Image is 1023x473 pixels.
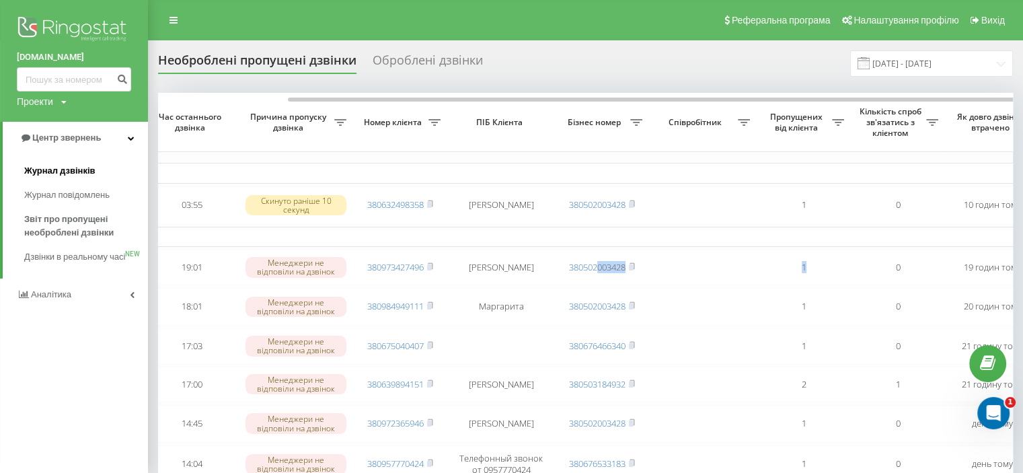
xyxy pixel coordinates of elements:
[24,245,148,269] a: Дзвінки в реальному часіNEW
[145,186,239,224] td: 03:55
[447,288,555,326] td: Маргарита
[851,288,945,326] td: 0
[360,117,428,128] span: Номер клієнта
[1005,397,1016,408] span: 1
[24,164,96,178] span: Журнал дзвінків
[569,417,626,429] a: 380502003428
[757,250,851,285] td: 1
[757,405,851,443] td: 1
[367,458,424,470] a: 380957770424
[3,122,148,154] a: Центр звернень
[155,112,228,133] span: Час останнього дзвінка
[367,261,424,273] a: 380973427496
[447,250,555,285] td: [PERSON_NAME]
[367,378,424,390] a: 380639894151
[145,367,239,402] td: 17:00
[32,133,101,143] span: Центр звернень
[977,397,1010,429] iframe: Intercom live chat
[24,188,110,202] span: Журнал повідомлень
[31,289,71,299] span: Аналiтика
[656,117,738,128] span: Співробітник
[145,250,239,285] td: 19:01
[245,195,346,215] div: Скинуто раніше 10 секунд
[158,53,356,74] div: Необроблені пропущені дзвінки
[17,67,131,92] input: Пошук за номером
[24,183,148,207] a: Журнал повідомлень
[569,458,626,470] a: 380676533183
[851,328,945,364] td: 0
[851,250,945,285] td: 0
[757,367,851,402] td: 2
[757,328,851,364] td: 1
[367,340,424,352] a: 380675040407
[757,288,851,326] td: 1
[245,413,346,433] div: Менеджери не відповіли на дзвінок
[447,186,555,224] td: [PERSON_NAME]
[757,186,851,224] td: 1
[245,374,346,394] div: Менеджери не відповіли на дзвінок
[732,15,831,26] span: Реферальна програма
[569,261,626,273] a: 380502003428
[447,405,555,443] td: [PERSON_NAME]
[562,117,630,128] span: Бізнес номер
[245,112,334,133] span: Причина пропуску дзвінка
[24,207,148,245] a: Звіт про пропущені необроблені дзвінки
[17,13,131,47] img: Ringostat logo
[569,300,626,312] a: 380502003428
[145,405,239,443] td: 14:45
[569,198,626,211] a: 380502003428
[851,186,945,224] td: 0
[373,53,483,74] div: Оброблені дзвінки
[245,257,346,277] div: Менеджери не відповіли на дзвінок
[145,328,239,364] td: 17:03
[763,112,832,133] span: Пропущених від клієнта
[145,288,239,326] td: 18:01
[858,106,926,138] span: Кількість спроб зв'язатись з клієнтом
[24,213,141,240] span: Звіт про пропущені необроблені дзвінки
[367,300,424,312] a: 380984949111
[245,297,346,317] div: Менеджери не відповіли на дзвінок
[24,250,125,264] span: Дзвінки в реальному часі
[459,117,543,128] span: ПІБ Клієнта
[447,367,555,402] td: [PERSON_NAME]
[569,378,626,390] a: 380503184932
[24,159,148,183] a: Журнал дзвінків
[569,340,626,352] a: 380676466340
[367,198,424,211] a: 380632498358
[17,50,131,64] a: [DOMAIN_NAME]
[851,405,945,443] td: 0
[851,367,945,402] td: 1
[854,15,958,26] span: Налаштування профілю
[245,336,346,356] div: Менеджери не відповіли на дзвінок
[367,417,424,429] a: 380972365946
[981,15,1005,26] span: Вихід
[17,95,53,108] div: Проекти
